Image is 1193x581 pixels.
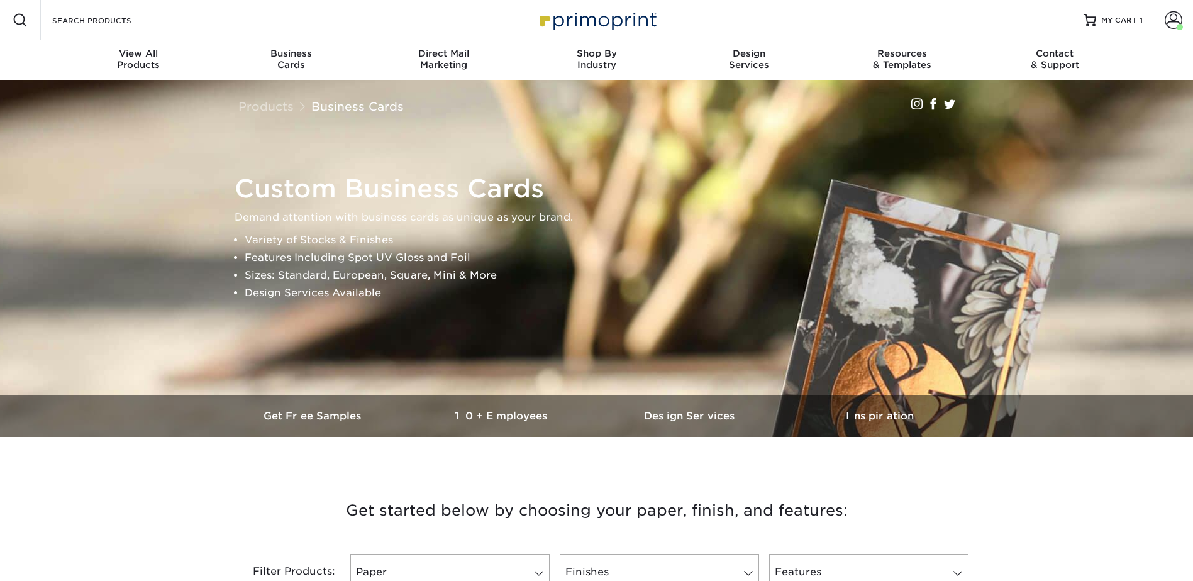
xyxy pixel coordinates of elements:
[1101,15,1137,26] span: MY CART
[245,284,970,302] li: Design Services Available
[367,40,520,80] a: Direct MailMarketing
[367,48,520,59] span: Direct Mail
[785,410,974,422] h3: Inspiration
[219,410,408,422] h3: Get Free Samples
[245,267,970,284] li: Sizes: Standard, European, Square, Mini & More
[408,395,597,437] a: 10+ Employees
[673,48,826,59] span: Design
[979,48,1131,70] div: & Support
[1140,16,1143,25] span: 1
[238,99,294,113] a: Products
[214,48,367,59] span: Business
[673,40,826,80] a: DesignServices
[235,174,970,204] h1: Custom Business Cards
[785,395,974,437] a: Inspiration
[245,231,970,249] li: Variety of Stocks & Finishes
[367,48,520,70] div: Marketing
[245,249,970,267] li: Features Including Spot UV Gloss and Foil
[408,410,597,422] h3: 10+ Employees
[826,40,979,80] a: Resources& Templates
[597,410,785,422] h3: Design Services
[826,48,979,59] span: Resources
[673,48,826,70] div: Services
[62,40,215,80] a: View AllProducts
[597,395,785,437] a: Design Services
[51,13,174,28] input: SEARCH PRODUCTS.....
[229,482,965,539] h3: Get started below by choosing your paper, finish, and features:
[979,40,1131,80] a: Contact& Support
[214,48,367,70] div: Cards
[520,48,673,59] span: Shop By
[520,40,673,80] a: Shop ByIndustry
[520,48,673,70] div: Industry
[311,99,404,113] a: Business Cards
[62,48,215,70] div: Products
[534,6,660,33] img: Primoprint
[979,48,1131,59] span: Contact
[826,48,979,70] div: & Templates
[62,48,215,59] span: View All
[214,40,367,80] a: BusinessCards
[235,209,970,226] p: Demand attention with business cards as unique as your brand.
[219,395,408,437] a: Get Free Samples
